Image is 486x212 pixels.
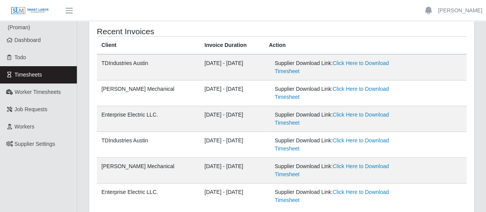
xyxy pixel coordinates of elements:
[97,37,200,55] th: Client
[275,162,392,179] div: Supplier Download Link:
[200,80,264,106] td: [DATE] - [DATE]
[11,7,49,15] img: SLM Logo
[275,188,392,204] div: Supplier Download Link:
[200,158,264,184] td: [DATE] - [DATE]
[97,80,200,106] td: [PERSON_NAME] Mechanical
[200,54,264,80] td: [DATE] - [DATE]
[15,141,55,147] span: Supplier Settings
[438,7,482,15] a: [PERSON_NAME]
[275,85,392,101] div: Supplier Download Link:
[15,72,42,78] span: Timesheets
[275,137,392,153] div: Supplier Download Link:
[97,184,200,209] td: Enterprise Electric LLC.
[200,132,264,158] td: [DATE] - [DATE]
[200,37,264,55] th: Invoice Duration
[15,54,26,60] span: Todo
[97,106,200,132] td: Enterprise Electric LLC.
[200,184,264,209] td: [DATE] - [DATE]
[97,27,244,36] h4: Recent Invoices
[15,106,48,112] span: Job Requests
[97,132,200,158] td: TDIndustries Austin
[97,54,200,80] td: TDIndustries Austin
[275,59,392,75] div: Supplier Download Link:
[200,106,264,132] td: [DATE] - [DATE]
[15,89,61,95] span: Worker Timesheets
[264,37,466,55] th: Action
[15,124,35,130] span: Workers
[15,37,41,43] span: Dashboard
[97,158,200,184] td: [PERSON_NAME] Mechanical
[275,111,392,127] div: Supplier Download Link:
